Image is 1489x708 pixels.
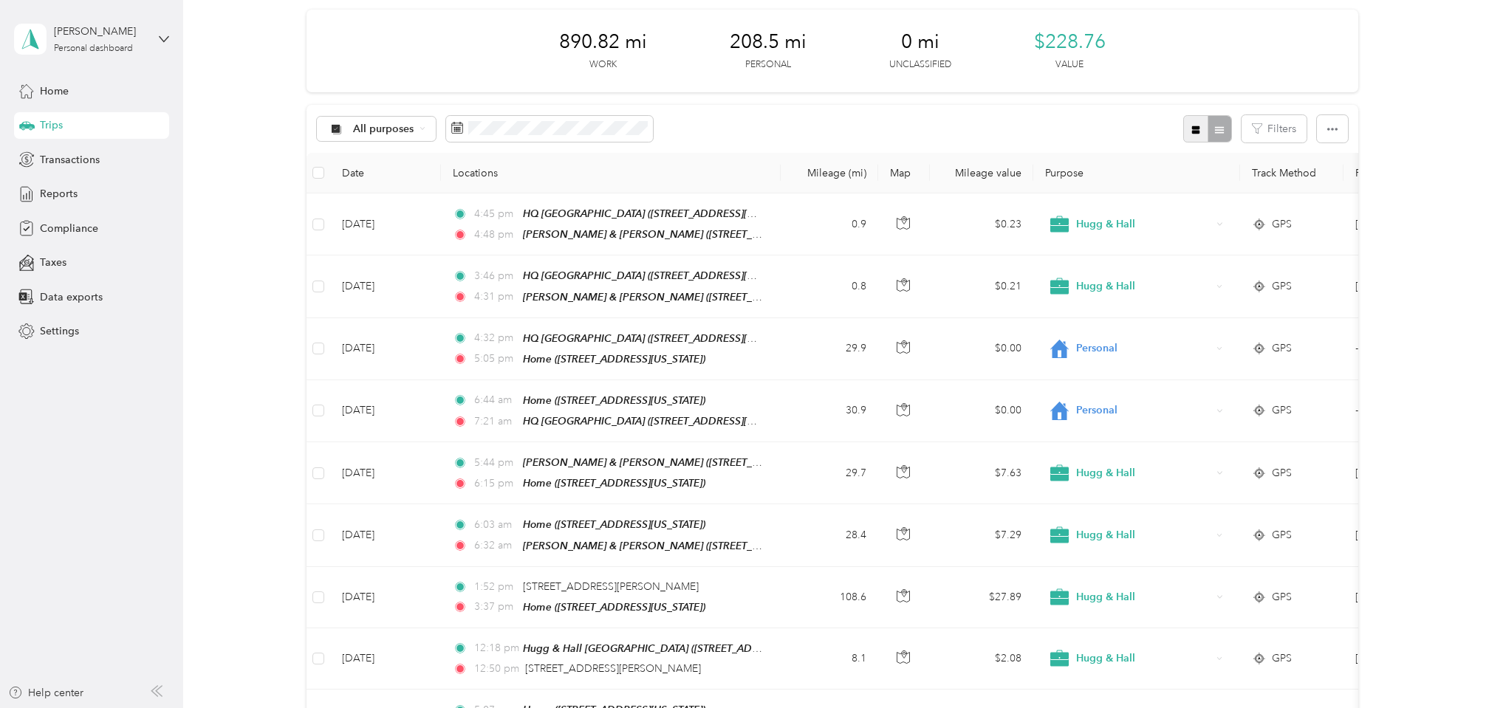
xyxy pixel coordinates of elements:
[1240,153,1343,193] th: Track Method
[353,124,414,134] span: All purposes
[781,628,878,690] td: 8.1
[1034,30,1106,54] span: $228.76
[1033,153,1240,193] th: Purpose
[1343,318,1478,380] td: --
[40,83,69,99] span: Home
[1076,650,1211,667] span: Hugg & Hall
[523,228,940,241] span: [PERSON_NAME] & [PERSON_NAME] ([STREET_ADDRESS][PERSON_NAME][US_STATE])
[1076,589,1211,605] span: Hugg & Hall
[1055,58,1084,72] p: Value
[1343,567,1478,628] td: Sep 1 - 30, 2025
[523,477,705,489] span: Home ([STREET_ADDRESS][US_STATE])
[474,268,516,284] span: 3:46 pm
[40,255,66,270] span: Taxes
[781,318,878,380] td: 29.9
[474,579,516,595] span: 1:52 pm
[1272,402,1292,419] span: GPS
[523,269,798,282] span: HQ [GEOGRAPHIC_DATA] ([STREET_ADDRESS][US_STATE])
[474,330,516,346] span: 4:32 pm
[1242,115,1307,142] button: Filters
[330,442,441,504] td: [DATE]
[523,394,705,406] span: Home ([STREET_ADDRESS][US_STATE])
[1343,628,1478,690] td: Sep 1 - 30, 2025
[40,289,103,305] span: Data exports
[330,567,441,628] td: [DATE]
[1343,442,1478,504] td: Sep 1 - 30, 2025
[523,601,705,613] span: Home ([STREET_ADDRESS][US_STATE])
[8,685,83,701] button: Help center
[930,567,1033,628] td: $27.89
[781,442,878,504] td: 29.7
[930,380,1033,442] td: $0.00
[40,186,78,202] span: Reports
[1406,625,1489,708] iframe: Everlance-gr Chat Button Frame
[1272,589,1292,605] span: GPS
[1343,380,1478,442] td: --
[330,628,441,690] td: [DATE]
[474,517,516,533] span: 6:03 am
[781,504,878,566] td: 28.4
[559,30,647,54] span: 890.82 mi
[330,504,441,566] td: [DATE]
[930,193,1033,255] td: $0.23
[930,318,1033,380] td: $0.00
[781,567,878,628] td: 108.6
[1343,153,1478,193] th: Report
[930,255,1033,317] td: $0.21
[1076,340,1211,357] span: Personal
[523,353,705,365] span: Home ([STREET_ADDRESS][US_STATE])
[474,455,516,471] span: 5:44 pm
[474,392,516,408] span: 6:44 am
[523,291,940,303] span: [PERSON_NAME] & [PERSON_NAME] ([STREET_ADDRESS][PERSON_NAME][US_STATE])
[523,518,705,530] span: Home ([STREET_ADDRESS][US_STATE])
[1272,650,1292,667] span: GPS
[730,30,807,54] span: 208.5 mi
[525,662,701,675] span: [STREET_ADDRESS][PERSON_NAME]
[523,207,798,220] span: HQ [GEOGRAPHIC_DATA] ([STREET_ADDRESS][US_STATE])
[1272,278,1292,295] span: GPS
[523,642,790,655] span: Hugg & Hall [GEOGRAPHIC_DATA] ([STREET_ADDRESS])
[1272,340,1292,357] span: GPS
[474,599,516,615] span: 3:37 pm
[40,323,79,339] span: Settings
[1076,527,1211,543] span: Hugg & Hall
[781,380,878,442] td: 30.9
[523,415,798,427] span: HQ [GEOGRAPHIC_DATA] ([STREET_ADDRESS][US_STATE])
[745,58,791,72] p: Personal
[474,351,516,367] span: 5:05 pm
[1343,193,1478,255] td: Sep 1 - 30, 2025
[474,206,516,222] span: 4:45 pm
[40,152,100,168] span: Transactions
[330,153,441,193] th: Date
[889,58,951,72] p: Unclassified
[474,661,519,677] span: 12:50 pm
[1343,255,1478,317] td: Sep 1 - 30, 2025
[40,117,63,133] span: Trips
[1076,216,1211,233] span: Hugg & Hall
[1272,527,1292,543] span: GPS
[589,58,617,72] p: Work
[1076,402,1211,419] span: Personal
[40,221,98,236] span: Compliance
[930,628,1033,690] td: $2.08
[1272,465,1292,481] span: GPS
[474,227,516,243] span: 4:48 pm
[54,44,133,53] div: Personal dashboard
[1076,465,1211,481] span: Hugg & Hall
[441,153,781,193] th: Locations
[523,540,940,552] span: [PERSON_NAME] & [PERSON_NAME] ([STREET_ADDRESS][PERSON_NAME][US_STATE])
[474,413,516,430] span: 7:21 am
[474,289,516,305] span: 4:31 pm
[474,537,516,554] span: 6:32 am
[1076,278,1211,295] span: Hugg & Hall
[1343,504,1478,566] td: Sep 1 - 30, 2025
[523,332,798,345] span: HQ [GEOGRAPHIC_DATA] ([STREET_ADDRESS][US_STATE])
[474,640,516,656] span: 12:18 pm
[930,153,1033,193] th: Mileage value
[54,24,146,39] div: [PERSON_NAME]
[901,30,939,54] span: 0 mi
[330,255,441,317] td: [DATE]
[1272,216,1292,233] span: GPS
[781,153,878,193] th: Mileage (mi)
